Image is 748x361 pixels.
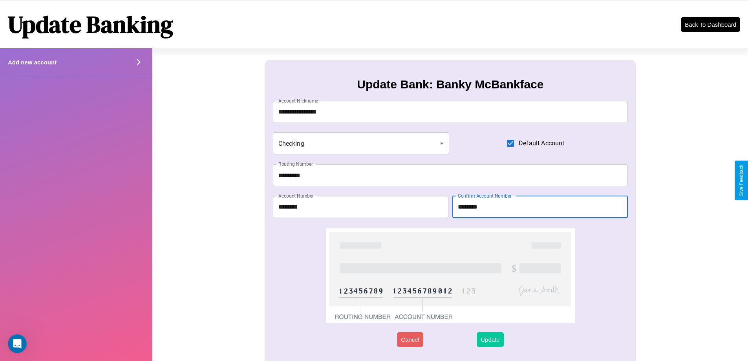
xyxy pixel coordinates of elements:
button: Cancel [397,332,423,347]
h1: Update Banking [8,8,173,40]
h3: Update Bank: Banky McBankface [357,78,543,91]
button: Back To Dashboard [681,17,740,32]
img: check [326,228,574,323]
label: Routing Number [278,161,313,167]
iframe: Intercom live chat [8,334,27,353]
button: Update [477,332,503,347]
h4: Add new account [8,59,57,66]
label: Account Nickname [278,97,318,104]
span: Default Account [519,139,564,148]
div: Checking [273,132,450,154]
label: Account Number [278,192,314,199]
div: Give Feedback [739,165,744,196]
label: Confirm Account Number [458,192,512,199]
